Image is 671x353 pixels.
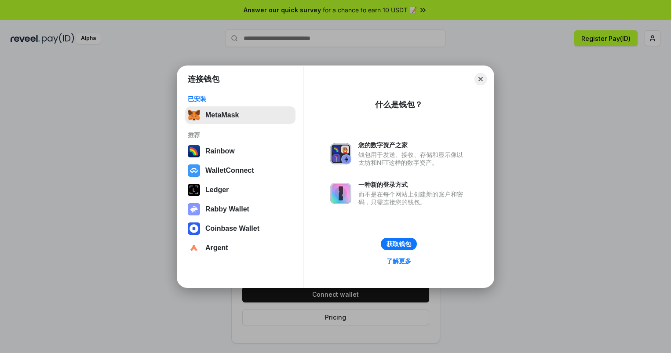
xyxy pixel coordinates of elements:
div: 获取钱包 [387,240,411,248]
div: Rainbow [205,147,235,155]
button: Rainbow [185,142,295,160]
div: 一种新的登录方式 [358,181,467,189]
img: svg+xml,%3Csvg%20fill%3D%22none%22%20height%3D%2233%22%20viewBox%3D%220%200%2035%2033%22%20width%... [188,109,200,121]
button: Rabby Wallet [185,200,295,218]
div: 您的数字资产之家 [358,141,467,149]
div: MetaMask [205,111,239,119]
div: 了解更多 [387,257,411,265]
a: 了解更多 [381,255,416,267]
button: 获取钱包 [381,238,417,250]
h1: 连接钱包 [188,74,219,84]
button: Close [474,73,487,85]
img: svg+xml,%3Csvg%20xmlns%3D%22http%3A%2F%2Fwww.w3.org%2F2000%2Fsvg%22%20fill%3D%22none%22%20viewBox... [188,203,200,215]
img: svg+xml,%3Csvg%20width%3D%2228%22%20height%3D%2228%22%20viewBox%3D%220%200%2028%2028%22%20fill%3D... [188,242,200,254]
div: 已安装 [188,95,293,103]
div: Rabby Wallet [205,205,249,213]
div: WalletConnect [205,167,254,175]
div: Ledger [205,186,229,194]
div: Coinbase Wallet [205,225,259,233]
button: MetaMask [185,106,295,124]
img: svg+xml,%3Csvg%20width%3D%2228%22%20height%3D%2228%22%20viewBox%3D%220%200%2028%2028%22%20fill%3D... [188,164,200,177]
div: 推荐 [188,131,293,139]
div: 什么是钱包？ [375,99,423,110]
img: svg+xml,%3Csvg%20xmlns%3D%22http%3A%2F%2Fwww.w3.org%2F2000%2Fsvg%22%20fill%3D%22none%22%20viewBox... [330,183,351,204]
button: Coinbase Wallet [185,220,295,237]
div: 钱包用于发送、接收、存储和显示像以太坊和NFT这样的数字资产。 [358,151,467,167]
img: svg+xml,%3Csvg%20width%3D%22120%22%20height%3D%22120%22%20viewBox%3D%220%200%20120%20120%22%20fil... [188,145,200,157]
img: svg+xml,%3Csvg%20xmlns%3D%22http%3A%2F%2Fwww.w3.org%2F2000%2Fsvg%22%20fill%3D%22none%22%20viewBox... [330,143,351,164]
button: Argent [185,239,295,257]
button: WalletConnect [185,162,295,179]
div: Argent [205,244,228,252]
img: svg+xml,%3Csvg%20width%3D%2228%22%20height%3D%2228%22%20viewBox%3D%220%200%2028%2028%22%20fill%3D... [188,222,200,235]
img: svg+xml,%3Csvg%20xmlns%3D%22http%3A%2F%2Fwww.w3.org%2F2000%2Fsvg%22%20width%3D%2228%22%20height%3... [188,184,200,196]
div: 而不是在每个网站上创建新的账户和密码，只需连接您的钱包。 [358,190,467,206]
button: Ledger [185,181,295,199]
